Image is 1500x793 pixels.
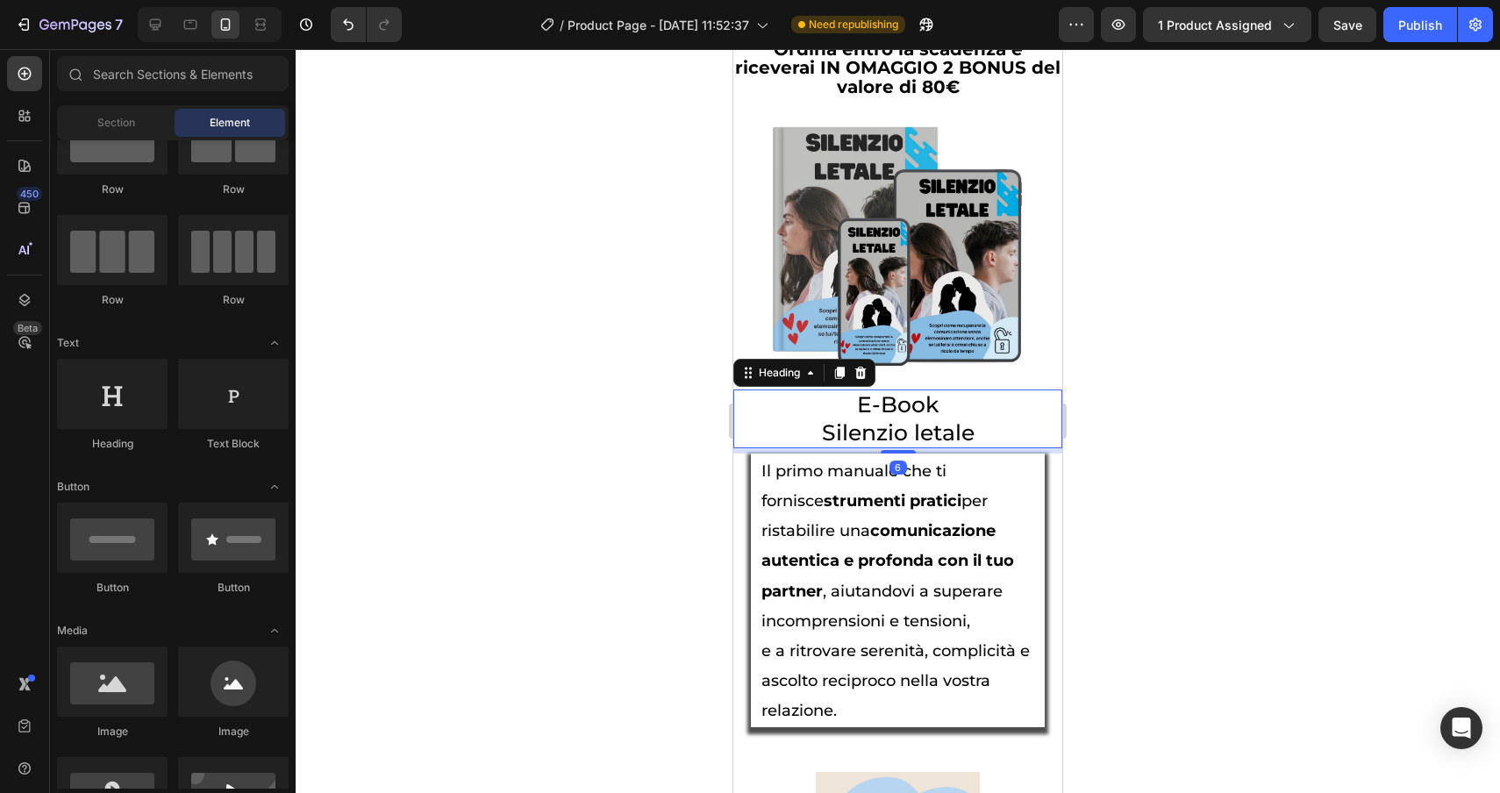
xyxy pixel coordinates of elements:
span: Il primo manuale che ti fornisce per ristabilire una , aiutandovi a superare incomprensioni e ten... [28,412,281,582]
div: Open Intercom Messenger [1440,707,1482,749]
div: 450 [17,187,42,201]
span: e a ritrovare serenità, complicità e ascolto reciproco nella vostra relazione. [28,592,296,671]
span: 1 product assigned [1158,16,1272,34]
div: Heading [22,316,70,332]
button: 1 product assigned [1143,7,1311,42]
p: ⁠⁠⁠⁠⁠⁠⁠ [2,342,327,396]
span: Toggle open [261,473,289,501]
iframe: Design area [733,49,1062,793]
div: Publish [1398,16,1442,34]
div: Beta [13,321,42,335]
span: E-Book [124,342,205,368]
strong: comunicazione autentica e profonda con il tuo partner [28,472,281,551]
div: Image [178,724,289,739]
div: Row [178,182,289,197]
button: Publish [1383,7,1457,42]
p: 7 [115,14,123,35]
span: Silenzio letale [89,370,241,396]
div: Text Block [178,436,289,452]
div: Row [178,292,289,308]
span: Media [57,623,88,639]
div: 6 [156,411,174,425]
div: Row [57,182,168,197]
div: Undo/Redo [331,7,402,42]
input: Search Sections & Elements [57,56,289,91]
strong: strumenti pratici [90,442,228,461]
button: 7 [7,7,131,42]
div: Button [178,580,289,596]
div: Image [57,724,168,739]
span: Button [57,479,89,495]
div: Heading [57,436,168,452]
span: Save [1333,18,1362,32]
span: Product Page - [DATE] 11:52:37 [568,16,749,34]
button: Save [1318,7,1376,42]
span: Toggle open [261,329,289,357]
span: Need republishing [809,17,898,32]
span: / [560,16,564,34]
span: Element [210,115,250,131]
span: Toggle open [261,617,289,645]
img: gempages_579439630051443221-93437726-bded-476f-8057-d9949c56d042.png [33,59,296,322]
span: Section [97,115,135,131]
div: Button [57,580,168,596]
div: Row [57,292,168,308]
span: Text [57,335,79,351]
